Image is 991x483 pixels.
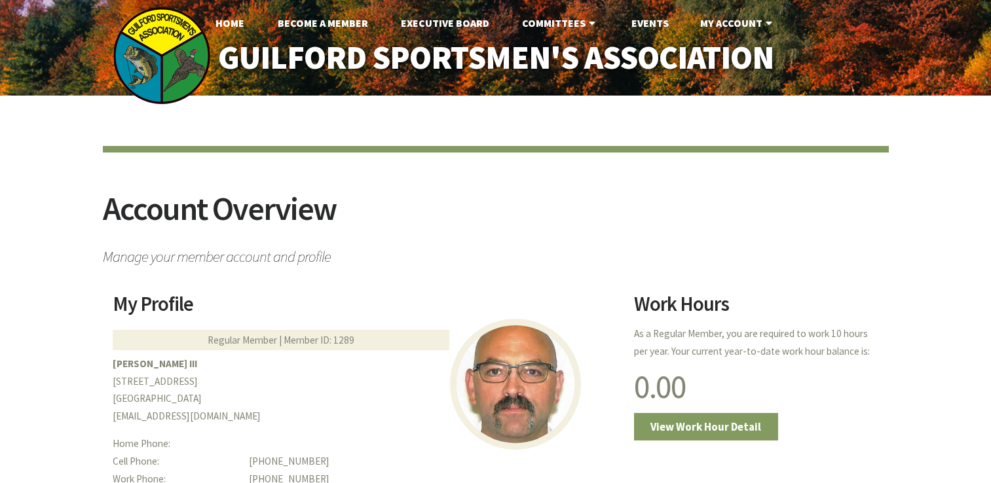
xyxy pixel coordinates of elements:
dt: Cell Phone [113,453,239,471]
h2: Work Hours [634,294,878,324]
a: Become A Member [267,10,379,36]
h2: My Profile [113,294,618,324]
span: Manage your member account and profile [103,241,889,264]
dt: Home Phone [113,435,239,453]
dd: [PHONE_NUMBER] [249,453,618,471]
b: [PERSON_NAME] III [113,357,197,370]
div: Regular Member | Member ID: 1289 [113,330,449,350]
a: My Account [690,10,786,36]
a: Committees [512,10,609,36]
p: [STREET_ADDRESS] [GEOGRAPHIC_DATA] [EMAIL_ADDRESS][DOMAIN_NAME] [113,355,618,425]
a: Guilford Sportsmen's Association [190,30,801,86]
a: Events [621,10,679,36]
img: logo_sm.png [113,7,211,105]
a: View Work Hour Detail [634,413,778,440]
h2: Account Overview [103,192,889,241]
a: Executive Board [390,10,500,36]
p: As a Regular Member, you are required to work 10 hours per year. Your current year-to-date work h... [634,325,878,361]
h1: 0.00 [634,370,878,403]
a: Home [205,10,255,36]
